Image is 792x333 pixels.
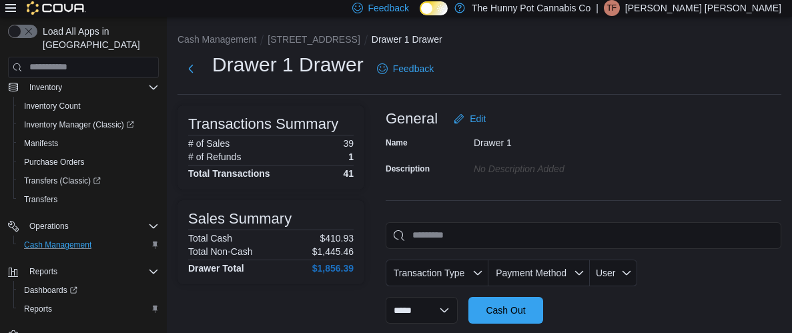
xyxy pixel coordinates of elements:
[420,1,448,15] input: Dark Mode
[188,116,338,132] h3: Transactions Summary
[343,138,354,149] p: 39
[19,301,159,317] span: Reports
[13,115,164,134] a: Inventory Manager (Classic)
[386,222,781,249] input: This is a search bar. As you type, the results lower in the page will automatically filter.
[448,105,491,132] button: Edit
[29,266,57,277] span: Reports
[24,264,63,280] button: Reports
[19,173,106,189] a: Transfers (Classic)
[343,168,354,179] h4: 41
[3,262,164,281] button: Reports
[29,221,69,232] span: Operations
[24,285,77,296] span: Dashboards
[188,151,241,162] h6: # of Refunds
[394,268,465,278] span: Transaction Type
[372,34,442,45] button: Drawer 1 Drawer
[188,246,253,257] h6: Total Non-Cash
[13,190,164,209] button: Transfers
[386,163,430,174] label: Description
[24,157,85,168] span: Purchase Orders
[177,55,204,82] button: Next
[312,263,354,274] h4: $1,856.39
[188,263,244,274] h4: Drawer Total
[24,138,58,149] span: Manifests
[470,112,486,125] span: Edit
[19,98,86,114] a: Inventory Count
[19,237,159,253] span: Cash Management
[24,218,74,234] button: Operations
[177,34,256,45] button: Cash Management
[19,98,159,114] span: Inventory Count
[29,82,62,93] span: Inventory
[348,151,354,162] p: 1
[386,137,408,148] label: Name
[24,264,159,280] span: Reports
[19,282,159,298] span: Dashboards
[19,192,159,208] span: Transfers
[3,78,164,97] button: Inventory
[19,301,57,317] a: Reports
[13,134,164,153] button: Manifests
[24,79,67,95] button: Inventory
[212,51,364,78] h1: Drawer 1 Drawer
[13,300,164,318] button: Reports
[27,1,86,15] img: Cova
[188,138,230,149] h6: # of Sales
[386,260,488,286] button: Transaction Type
[19,282,83,298] a: Dashboards
[19,117,139,133] a: Inventory Manager (Classic)
[13,153,164,172] button: Purchase Orders
[24,119,134,130] span: Inventory Manager (Classic)
[19,154,90,170] a: Purchase Orders
[19,135,63,151] a: Manifests
[312,246,354,257] p: $1,445.46
[386,111,438,127] h3: General
[24,218,159,234] span: Operations
[488,260,590,286] button: Payment Method
[37,25,159,51] span: Load All Apps in [GEOGRAPHIC_DATA]
[19,135,159,151] span: Manifests
[24,176,101,186] span: Transfers (Classic)
[24,304,52,314] span: Reports
[590,260,637,286] button: User
[19,192,63,208] a: Transfers
[13,172,164,190] a: Transfers (Classic)
[24,240,91,250] span: Cash Management
[177,33,781,49] nav: An example of EuiBreadcrumbs
[13,236,164,254] button: Cash Management
[13,281,164,300] a: Dashboards
[24,194,57,205] span: Transfers
[19,237,97,253] a: Cash Management
[486,304,525,317] span: Cash Out
[268,34,360,45] button: [STREET_ADDRESS]
[468,297,543,324] button: Cash Out
[24,101,81,111] span: Inventory Count
[596,268,616,278] span: User
[188,233,232,244] h6: Total Cash
[24,79,159,95] span: Inventory
[19,173,159,189] span: Transfers (Classic)
[188,168,270,179] h4: Total Transactions
[19,117,159,133] span: Inventory Manager (Classic)
[393,62,434,75] span: Feedback
[474,158,653,174] div: No Description added
[188,211,292,227] h3: Sales Summary
[13,97,164,115] button: Inventory Count
[368,1,409,15] span: Feedback
[496,268,566,278] span: Payment Method
[372,55,439,82] a: Feedback
[474,132,653,148] div: Drawer 1
[3,217,164,236] button: Operations
[19,154,159,170] span: Purchase Orders
[320,233,354,244] p: $410.93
